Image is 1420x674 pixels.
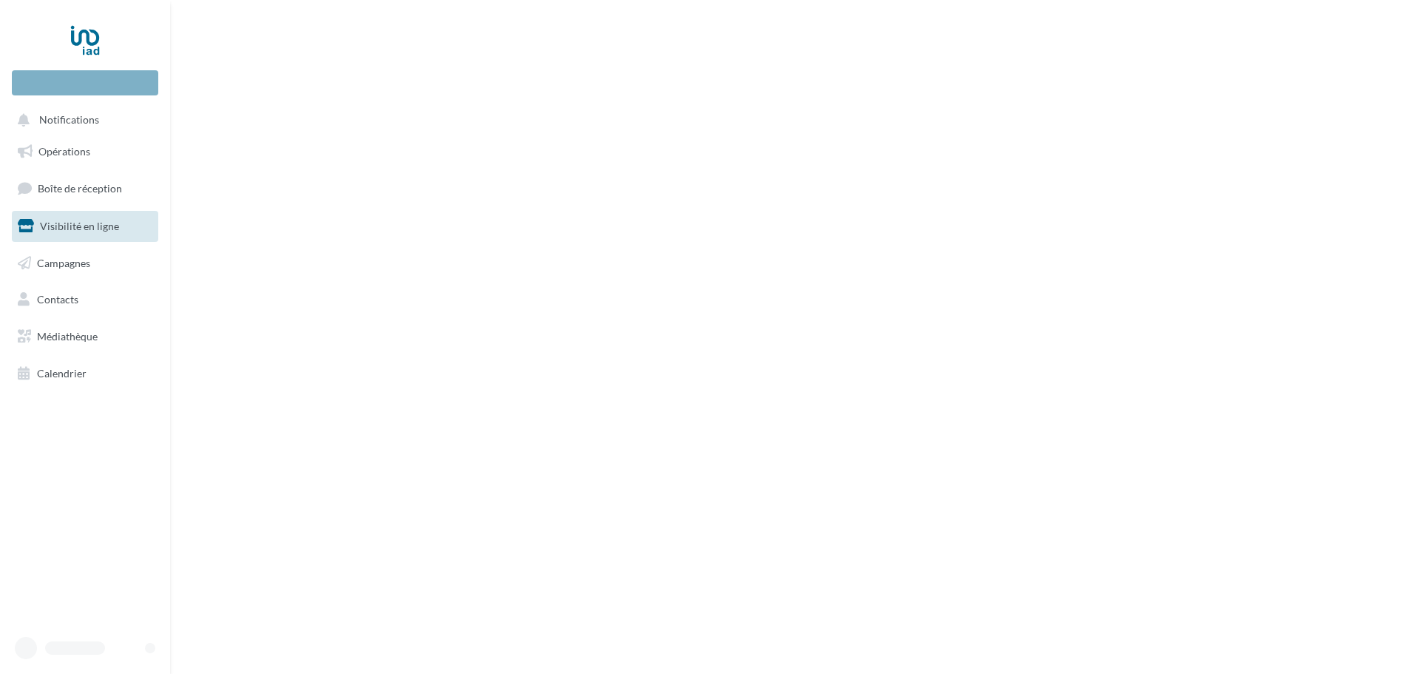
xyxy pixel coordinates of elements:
[9,136,161,167] a: Opérations
[37,256,90,269] span: Campagnes
[39,114,99,127] span: Notifications
[9,248,161,279] a: Campagnes
[12,70,158,95] div: Nouvelle campagne
[9,211,161,242] a: Visibilité en ligne
[38,145,90,158] span: Opérations
[38,182,122,195] span: Boîte de réception
[40,220,119,232] span: Visibilité en ligne
[9,358,161,389] a: Calendrier
[9,172,161,204] a: Boîte de réception
[37,367,87,380] span: Calendrier
[37,293,78,306] span: Contacts
[9,321,161,352] a: Médiathèque
[9,284,161,315] a: Contacts
[37,330,98,343] span: Médiathèque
